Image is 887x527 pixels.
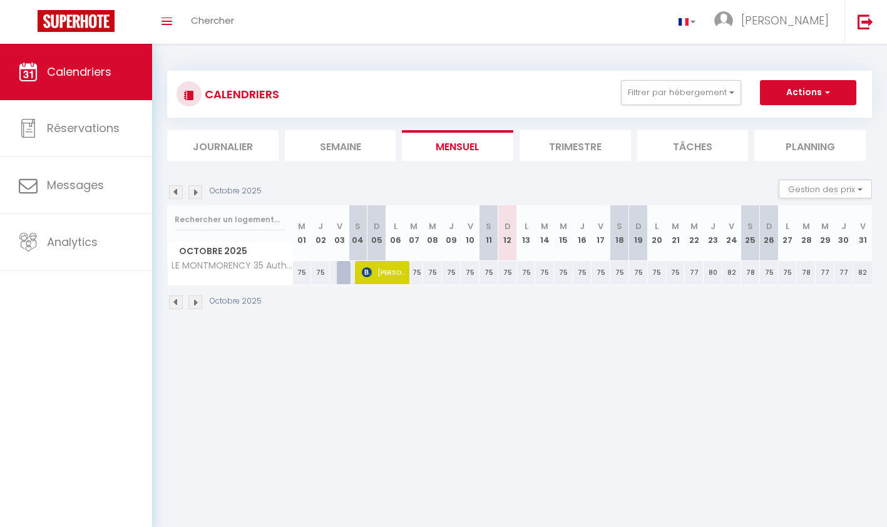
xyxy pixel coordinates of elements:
div: 75 [461,261,479,284]
th: 27 [778,205,797,261]
div: 77 [816,261,834,284]
div: 75 [405,261,424,284]
li: Mensuel [402,130,513,161]
abbr: D [766,220,772,232]
th: 02 [311,205,330,261]
li: Journalier [167,130,279,161]
abbr: M [560,220,567,232]
abbr: V [598,220,603,232]
th: 13 [517,205,536,261]
button: Filtrer par hébergement [621,80,741,105]
abbr: S [486,220,491,232]
abbr: M [821,220,829,232]
div: 75 [592,261,610,284]
img: logout [858,14,873,29]
abbr: M [802,220,810,232]
th: 07 [405,205,424,261]
li: Planning [754,130,866,161]
abbr: M [298,220,305,232]
span: Analytics [47,234,98,250]
abbr: L [394,220,397,232]
th: 05 [367,205,386,261]
abbr: J [449,220,454,232]
span: [PERSON_NAME] [741,13,829,28]
li: Tâches [637,130,749,161]
th: 17 [592,205,610,261]
th: 01 [293,205,312,261]
div: 77 [685,261,704,284]
th: 15 [554,205,573,261]
abbr: J [710,220,715,232]
abbr: J [841,220,846,232]
abbr: S [355,220,361,232]
abbr: L [655,220,659,232]
th: 29 [816,205,834,261]
abbr: V [337,220,342,232]
span: Calendriers [47,64,111,79]
li: Trimestre [520,130,631,161]
abbr: S [617,220,622,232]
div: 75 [573,261,592,284]
div: 78 [797,261,816,284]
span: LE MONTMORENCY 35 Authentic Centre Historique Clim [170,261,295,270]
div: 75 [610,261,629,284]
th: 09 [442,205,461,261]
div: 75 [629,261,648,284]
th: 06 [386,205,405,261]
div: 75 [517,261,536,284]
abbr: L [786,220,789,232]
div: 75 [554,261,573,284]
th: 19 [629,205,648,261]
abbr: L [525,220,528,232]
button: Gestion des prix [779,180,872,198]
th: 14 [535,205,554,261]
th: 10 [461,205,479,261]
abbr: J [580,220,585,232]
th: 12 [498,205,517,261]
th: 16 [573,205,592,261]
div: 80 [704,261,722,284]
abbr: D [635,220,642,232]
abbr: S [747,220,753,232]
abbr: M [410,220,418,232]
div: 75 [535,261,554,284]
th: 04 [349,205,367,261]
div: 75 [760,261,779,284]
abbr: M [672,220,679,232]
th: 26 [760,205,779,261]
input: Rechercher un logement... [175,208,285,231]
span: Messages [47,177,104,193]
abbr: V [468,220,473,232]
div: 75 [498,261,517,284]
abbr: M [541,220,548,232]
abbr: V [860,220,866,232]
div: 75 [666,261,685,284]
th: 21 [666,205,685,261]
div: 75 [442,261,461,284]
div: 75 [293,261,312,284]
th: 03 [330,205,349,261]
th: 28 [797,205,816,261]
th: 25 [741,205,760,261]
abbr: D [374,220,380,232]
abbr: M [690,220,698,232]
div: 82 [722,261,741,284]
span: Réservations [47,120,120,136]
th: 24 [722,205,741,261]
th: 11 [479,205,498,261]
div: 82 [853,261,872,284]
div: 75 [778,261,797,284]
th: 20 [648,205,667,261]
div: 75 [311,261,330,284]
span: Chercher [191,14,234,27]
th: 23 [704,205,722,261]
th: 30 [834,205,853,261]
div: 75 [423,261,442,284]
abbr: M [429,220,436,232]
th: 31 [853,205,872,261]
th: 22 [685,205,704,261]
div: 75 [648,261,667,284]
th: 18 [610,205,629,261]
img: ... [714,11,733,30]
th: 08 [423,205,442,261]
